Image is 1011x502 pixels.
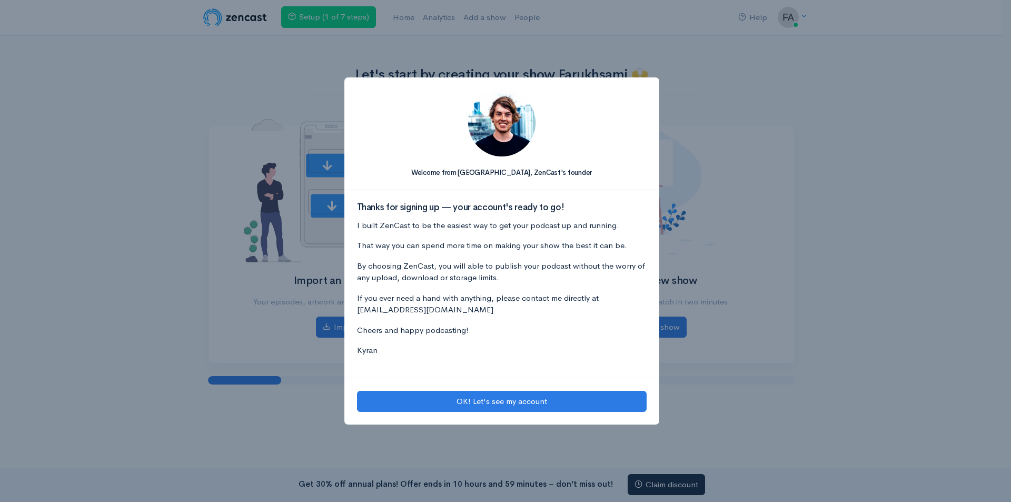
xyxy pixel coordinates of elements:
[357,169,647,176] h5: Welcome from [GEOGRAPHIC_DATA], ZenCast's founder
[357,391,647,412] button: OK! Let's see my account
[357,344,647,357] p: Kyran
[975,466,1000,491] iframe: gist-messenger-bubble-iframe
[357,260,647,284] p: By choosing ZenCast, you will able to publish your podcast without the worry of any upload, downl...
[357,203,647,213] h3: Thanks for signing up — your account's ready to go!
[357,240,647,252] p: That way you can spend more time on making your show the best it can be.
[357,292,647,316] p: If you ever need a hand with anything, please contact me directly at [EMAIL_ADDRESS][DOMAIN_NAME]
[357,220,647,232] p: I built ZenCast to be the easiest way to get your podcast up and running.
[357,324,647,337] p: Cheers and happy podcasting!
